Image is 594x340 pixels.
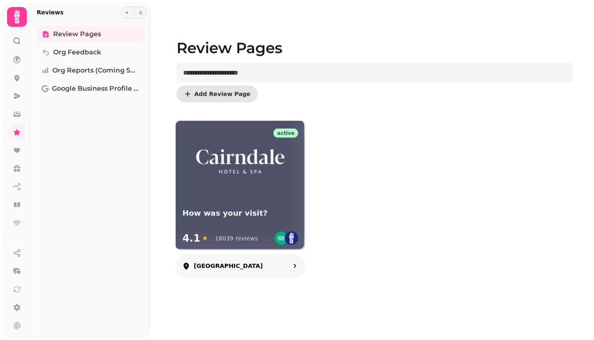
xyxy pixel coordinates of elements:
a: Org Feedback [37,44,144,61]
span: 4.1 [182,232,200,245]
span: Google Business Profile (Beta) [52,84,139,94]
span: Add Review Page [194,91,250,97]
span: Review Pages [53,29,101,39]
a: Review Pages [37,26,144,42]
img: ta-emblem@2x.png [275,232,288,245]
button: Add Review Page [177,86,257,102]
span: Org Feedback [53,47,101,57]
span: ★ [202,233,208,243]
img: How was your visit? [182,136,298,187]
h2: Reviews [37,8,64,16]
h3: How was your visit? [182,208,298,218]
h1: Review Pages [177,20,573,56]
a: Org Reports (coming soon) [37,62,144,79]
div: active [273,129,298,138]
span: Org Reports (coming soon) [52,66,139,75]
a: Google Business Profile (Beta) [37,80,144,97]
div: 18039 reviews [215,234,258,242]
a: The Cairndale Hotel & SpaactiveHow was your visit?How was your visit?4.1★18039 reviews[GEOGRAPHIC... [175,120,306,278]
svg: go to [291,262,299,270]
p: [GEOGRAPHIC_DATA] [194,262,263,270]
nav: Tabs [30,23,150,337]
img: st.png [285,232,298,245]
